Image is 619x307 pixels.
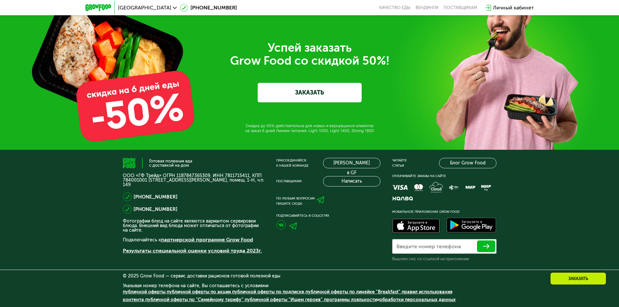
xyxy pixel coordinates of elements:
[392,158,407,168] div: Читайте статьи
[416,5,438,10] a: Вендинги
[380,297,456,302] a: обработки персональных данных
[123,274,496,278] div: © 2025 Grow Food — сервис доставки рационов готовой полезной еды
[445,216,498,235] img: Доступно в Google Play
[232,289,304,295] a: публичной оферты по подписке
[276,179,302,184] div: Поставщикам:
[258,83,362,102] a: ЗАКАЗАТЬ
[379,5,410,10] a: Качество еды
[161,237,253,243] a: партнерской программе Grow Food
[392,173,496,179] div: Оплачивайте заказы на сайте
[180,4,237,12] a: [PHONE_NUMBER]
[276,158,309,168] div: Присоединяйся к нашей команде
[323,158,380,168] a: [PERSON_NAME] в GF
[245,297,323,302] a: публичной оферты "Ищем героев"
[493,4,534,12] div: Личный кабинет
[134,193,177,201] a: [PHONE_NUMBER]
[123,289,452,302] a: правил использования контента
[324,297,377,302] a: программы лояльности
[123,219,264,233] p: Фотографии блюд на сайте являются вариантом сервировки блюда. Внешний вид блюда может отличаться ...
[444,5,477,10] div: поставщикам
[123,284,496,307] div: Указывая номер телефона на сайте, Вы соглашаетесь с условиями
[323,176,380,186] button: Написать
[123,236,264,244] p: Подключайтесь к
[392,256,496,262] div: Вышлем смс со ссылкой на приложение
[167,289,231,295] a: публичной оферты по акции
[145,297,243,302] a: публичной оферты по "Семейному тарифу"
[396,245,461,248] label: Введите номер телефона
[439,158,496,168] a: Блог Grow Food
[149,159,192,167] div: Готовая полезная еда с доставкой на дом
[276,196,315,206] div: По любым вопросам пишите сюда:
[392,209,496,214] div: Мобильное приложение Grow Food
[118,5,171,10] span: [GEOGRAPHIC_DATA]
[305,289,400,295] a: публичной оферты по линейке "Breakfast"
[123,248,262,254] a: Результаты специальной оценки условий труда 2023г.
[128,41,492,67] div: Успей заказать Grow Food со скидкой 50%!
[123,289,456,302] span: , , , , , , , и
[276,213,380,218] div: Подписывайтесь в соцсетях
[123,289,165,295] a: публичной оферты
[550,272,606,285] div: Заказать
[123,173,264,187] p: ООО «ГФ Трейд» ОГРН 1187847365309, ИНН 7811715411, КПП 784001001 [STREET_ADDRESS][PERSON_NAME], п...
[134,205,177,213] a: [PHONE_NUMBER]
